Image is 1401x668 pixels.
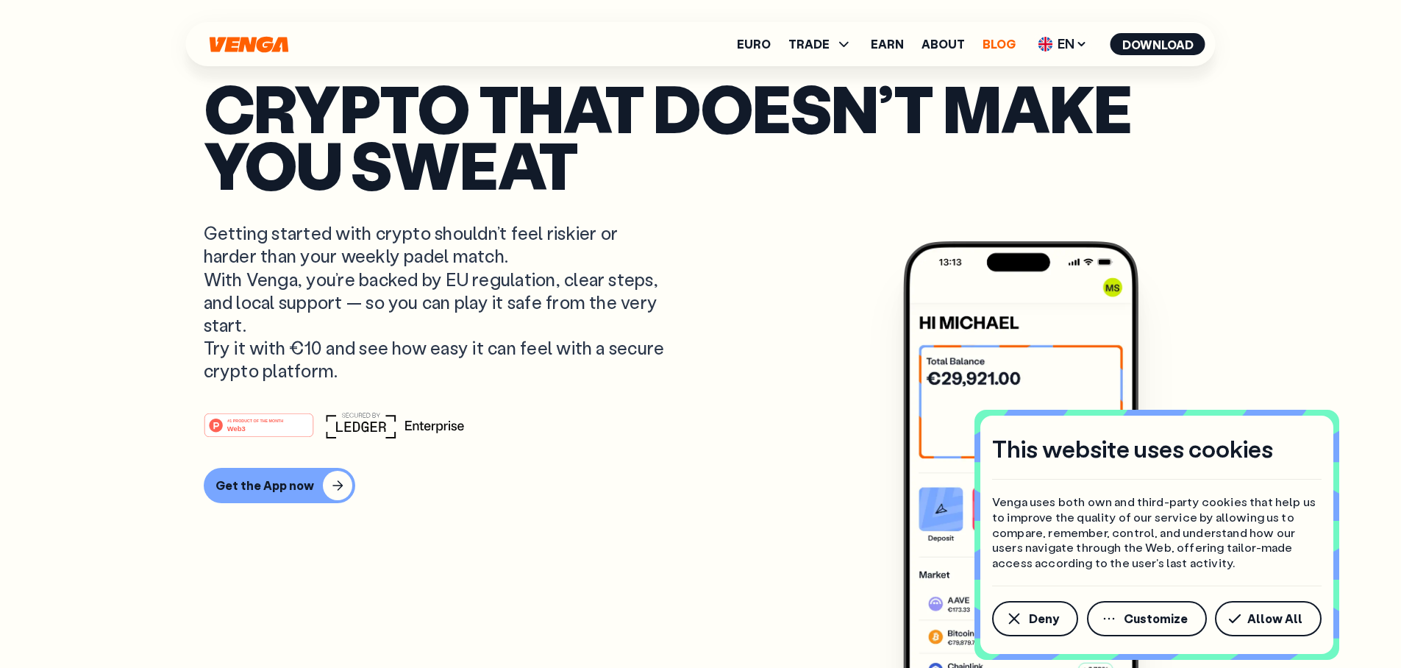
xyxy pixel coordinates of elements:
[204,221,669,382] p: Getting started with crypto shouldn’t feel riskier or harder than your weekly padel match. With V...
[1087,601,1207,636] button: Customize
[921,38,965,50] a: About
[983,38,1016,50] a: Blog
[1247,613,1302,625] span: Allow All
[204,422,314,441] a: #1 PRODUCT OF THE MONTHWeb3
[1033,32,1093,56] span: EN
[215,478,314,493] div: Get the App now
[208,36,290,53] svg: Home
[204,468,355,503] button: Get the App now
[992,494,1322,571] p: Venga uses both own and third-party cookies that help us to improve the quality of our service by...
[1111,33,1205,55] button: Download
[788,35,853,53] span: TRADE
[992,433,1273,464] h4: This website uses cookies
[227,424,245,432] tspan: Web3
[992,601,1078,636] button: Deny
[204,468,1198,503] a: Get the App now
[227,418,283,422] tspan: #1 PRODUCT OF THE MONTH
[1124,613,1188,625] span: Customize
[204,79,1198,192] p: Crypto that doesn’t make you sweat
[788,38,830,50] span: TRADE
[1038,37,1053,51] img: flag-uk
[737,38,771,50] a: Euro
[1029,613,1059,625] span: Deny
[1215,601,1322,636] button: Allow All
[871,38,904,50] a: Earn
